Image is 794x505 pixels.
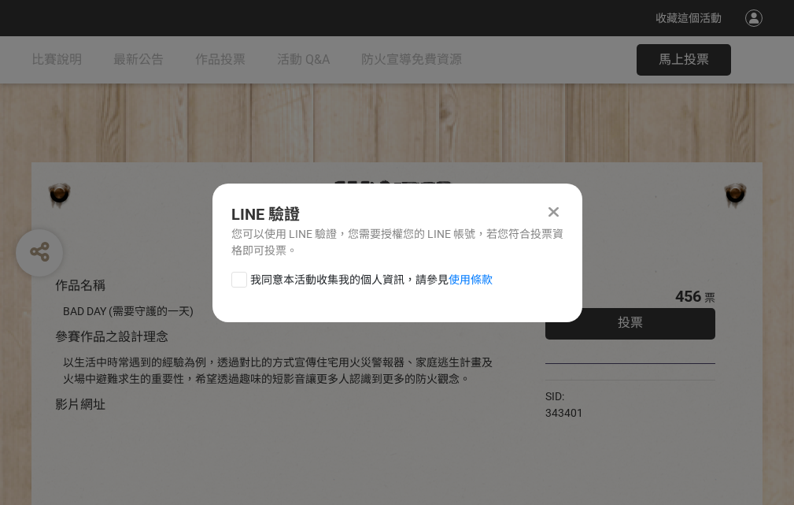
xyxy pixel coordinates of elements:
span: 作品投票 [195,52,246,67]
span: 456 [675,287,701,306]
a: 作品投票 [195,36,246,84]
span: 作品名稱 [55,278,105,293]
span: 最新公告 [113,52,164,67]
span: 馬上投票 [659,52,709,67]
span: 收藏這個活動 [656,12,722,24]
div: 以生活中時常遇到的經驗為例，透過對比的方式宣傳住宅用火災警報器、家庭逃生計畫及火場中避難求生的重要性，希望透過趣味的短影音讓更多人認識到更多的防火觀念。 [63,355,498,388]
a: 最新公告 [113,36,164,84]
a: 比賽說明 [31,36,82,84]
span: 投票 [618,315,643,330]
span: 比賽說明 [31,52,82,67]
div: 您可以使用 LINE 驗證，您需要授權您的 LINE 帳號，若您符合投票資格即可投票。 [231,226,563,259]
button: 馬上投票 [637,44,731,76]
iframe: Facebook Share [587,388,666,404]
span: 參賽作品之設計理念 [55,329,168,344]
span: 票 [704,291,715,304]
span: 我同意本活動收集我的個人資訊，請參見 [250,272,493,288]
span: 防火宣導免費資源 [361,52,462,67]
a: 使用條款 [449,273,493,286]
div: LINE 驗證 [231,202,563,226]
span: 活動 Q&A [277,52,330,67]
span: 影片網址 [55,397,105,412]
span: SID: 343401 [545,390,583,419]
a: 活動 Q&A [277,36,330,84]
div: BAD DAY (需要守護的一天) [63,303,498,320]
a: 防火宣導免費資源 [361,36,462,84]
